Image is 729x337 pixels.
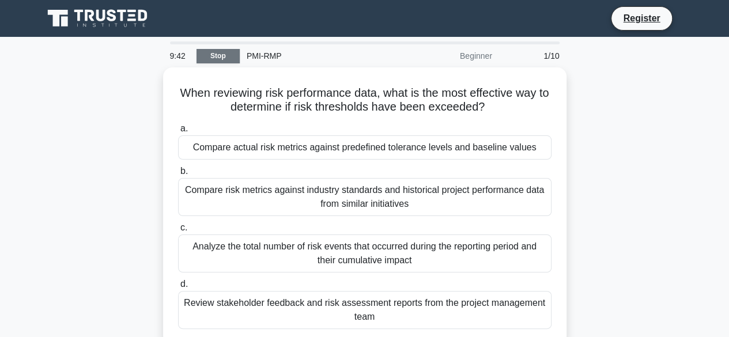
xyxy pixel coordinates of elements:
[178,135,552,160] div: Compare actual risk metrics against predefined tolerance levels and baseline values
[180,123,188,133] span: a.
[240,44,398,67] div: PMI-RMP
[178,234,552,272] div: Analyze the total number of risk events that occurred during the reporting period and their cumul...
[398,44,499,67] div: Beginner
[178,178,552,216] div: Compare risk metrics against industry standards and historical project performance data from simi...
[163,44,197,67] div: 9:42
[180,222,187,232] span: c.
[180,279,188,289] span: d.
[178,291,552,329] div: Review stakeholder feedback and risk assessment reports from the project management team
[180,166,188,176] span: b.
[616,11,667,25] a: Register
[177,86,553,115] h5: When reviewing risk performance data, what is the most effective way to determine if risk thresho...
[499,44,566,67] div: 1/10
[197,49,240,63] a: Stop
